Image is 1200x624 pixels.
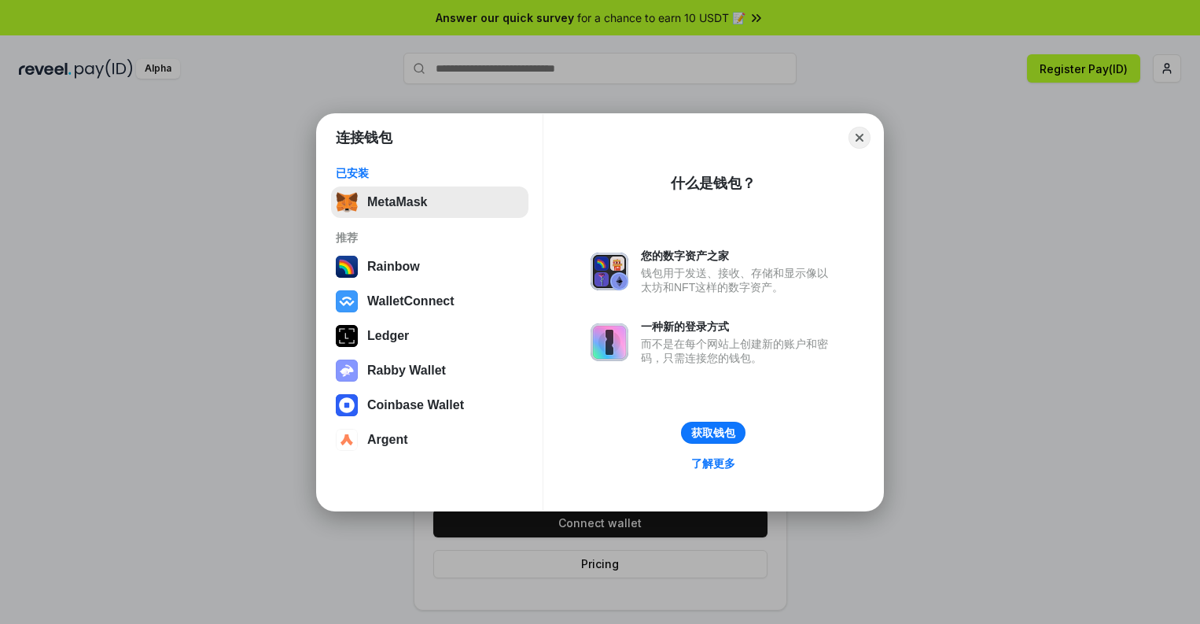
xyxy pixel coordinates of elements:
h1: 连接钱包 [336,128,392,147]
img: svg+xml,%3Csvg%20xmlns%3D%22http%3A%2F%2Fwww.w3.org%2F2000%2Fsvg%22%20fill%3D%22none%22%20viewBox... [591,323,628,361]
div: 一种新的登录方式 [641,319,836,334]
div: Rainbow [367,260,420,274]
div: 什么是钱包？ [671,174,756,193]
div: WalletConnect [367,294,455,308]
img: svg+xml,%3Csvg%20xmlns%3D%22http%3A%2F%2Fwww.w3.org%2F2000%2Fsvg%22%20width%3D%2228%22%20height%3... [336,325,358,347]
img: svg+xml,%3Csvg%20xmlns%3D%22http%3A%2F%2Fwww.w3.org%2F2000%2Fsvg%22%20fill%3D%22none%22%20viewBox... [591,253,628,290]
div: 已安装 [336,166,524,180]
div: Argent [367,433,408,447]
img: svg+xml,%3Csvg%20fill%3D%22none%22%20height%3D%2233%22%20viewBox%3D%220%200%2035%2033%22%20width%... [336,191,358,213]
div: 了解更多 [691,456,735,471]
button: 获取钱包 [681,422,745,444]
div: 您的数字资产之家 [641,249,836,263]
div: 而不是在每个网站上创建新的账户和密码，只需连接您的钱包。 [641,337,836,365]
button: Rainbow [331,251,528,282]
div: 获取钱包 [691,426,735,440]
button: Rabby Wallet [331,355,528,386]
img: svg+xml,%3Csvg%20width%3D%2228%22%20height%3D%2228%22%20viewBox%3D%220%200%2028%2028%22%20fill%3D... [336,429,358,451]
div: 推荐 [336,231,524,245]
button: MetaMask [331,186,528,218]
a: 了解更多 [682,453,745,474]
img: svg+xml,%3Csvg%20width%3D%2228%22%20height%3D%2228%22%20viewBox%3D%220%200%2028%2028%22%20fill%3D... [336,394,358,416]
div: Rabby Wallet [367,364,446,378]
button: Close [848,127,871,149]
img: svg+xml,%3Csvg%20width%3D%22120%22%20height%3D%22120%22%20viewBox%3D%220%200%20120%20120%22%20fil... [336,256,358,278]
img: svg+xml,%3Csvg%20xmlns%3D%22http%3A%2F%2Fwww.w3.org%2F2000%2Fsvg%22%20fill%3D%22none%22%20viewBox... [336,360,358,382]
button: Coinbase Wallet [331,390,528,421]
button: WalletConnect [331,286,528,317]
button: Ledger [331,320,528,352]
img: svg+xml,%3Csvg%20width%3D%2228%22%20height%3D%2228%22%20viewBox%3D%220%200%2028%2028%22%20fill%3D... [336,290,358,312]
button: Argent [331,424,528,456]
div: Coinbase Wallet [367,398,464,412]
div: MetaMask [367,195,427,209]
div: Ledger [367,329,409,343]
div: 钱包用于发送、接收、存储和显示像以太坊和NFT这样的数字资产。 [641,266,836,294]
